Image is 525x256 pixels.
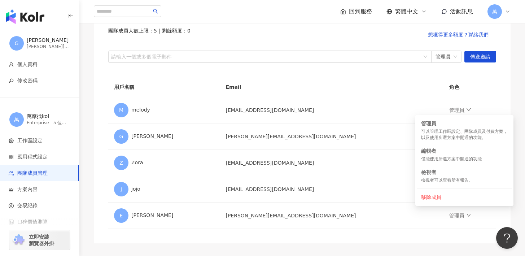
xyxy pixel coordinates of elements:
iframe: Help Scout Beacon - Open [496,227,518,249]
div: 可以管理工作區設定、團隊成員及付費方案，以及使用所選方案中開通的功能。 [421,129,508,141]
span: G [15,39,19,47]
span: 想獲得更多額度？聯絡我們 [428,32,489,38]
span: 應用程式設定 [17,153,48,161]
span: 團隊成員管理 [17,170,48,177]
div: 萬摩找kol [27,113,70,120]
div: [PERSON_NAME][EMAIL_ADDRESS][DOMAIN_NAME] [27,44,70,50]
img: logo [6,9,44,24]
div: melody [114,103,214,117]
span: search [153,9,158,14]
span: 團隊成員人數上限：5 ｜ 剩餘額度：0 [108,27,191,42]
span: 工作區設定 [17,137,43,144]
span: appstore [9,155,14,160]
td: [EMAIL_ADDRESS][DOMAIN_NAME] [220,176,443,203]
span: E [120,212,123,220]
span: 交易紀錄 [17,202,38,209]
span: 立即安裝 瀏覽器外掛 [29,234,54,247]
div: Enterprise - 5 位成員 [27,120,70,126]
th: 角色 [443,77,496,97]
span: 修改密碼 [17,77,38,84]
div: jojo [114,182,214,196]
div: 檢視者可以查看所有報告。 [421,177,508,183]
button: 傳送邀請 [464,51,496,62]
a: chrome extension立即安裝 瀏覽器外掛 [9,230,70,250]
span: J [121,185,122,193]
td: [EMAIL_ADDRESS][DOMAIN_NAME] [220,97,443,123]
img: chrome extension [12,234,26,246]
span: Z [119,159,123,167]
span: 萬 [492,8,497,16]
div: 檢視者 [421,169,508,176]
span: 傳送邀請 [470,51,490,63]
div: 管理員 [421,120,508,127]
span: key [9,78,14,83]
div: 編輯者 [421,147,508,155]
div: 僅能使用所選方案中開通的功能 [421,156,508,162]
th: 用戶名稱 [108,77,220,97]
span: 方案內容 [17,186,38,193]
td: [EMAIL_ADDRESS][DOMAIN_NAME] [220,150,443,176]
span: down [466,107,471,112]
span: 管理員 [436,51,457,62]
a: 管理員 [449,107,471,113]
div: [PERSON_NAME] [114,208,214,223]
button: 想獲得更多額度？聯絡我們 [420,27,496,42]
td: [PERSON_NAME][EMAIL_ADDRESS][DOMAIN_NAME] [220,203,443,229]
span: down [466,213,471,218]
div: [PERSON_NAME] [27,37,70,44]
span: M [119,106,123,114]
div: 移除成員 [421,193,508,201]
span: user [9,62,14,67]
span: 個人資料 [17,61,38,68]
span: G [119,133,123,140]
span: 活動訊息 [450,8,473,15]
span: 繁體中文 [395,8,418,16]
div: [PERSON_NAME] [114,129,214,144]
th: Email [220,77,443,97]
span: 回到服務 [349,8,372,16]
a: 管理員 [449,213,471,218]
div: Zora [114,156,214,170]
span: dollar [9,203,14,208]
td: [PERSON_NAME][EMAIL_ADDRESS][DOMAIN_NAME] [220,123,443,150]
a: 回到服務 [340,8,372,16]
span: 萬 [14,116,19,123]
